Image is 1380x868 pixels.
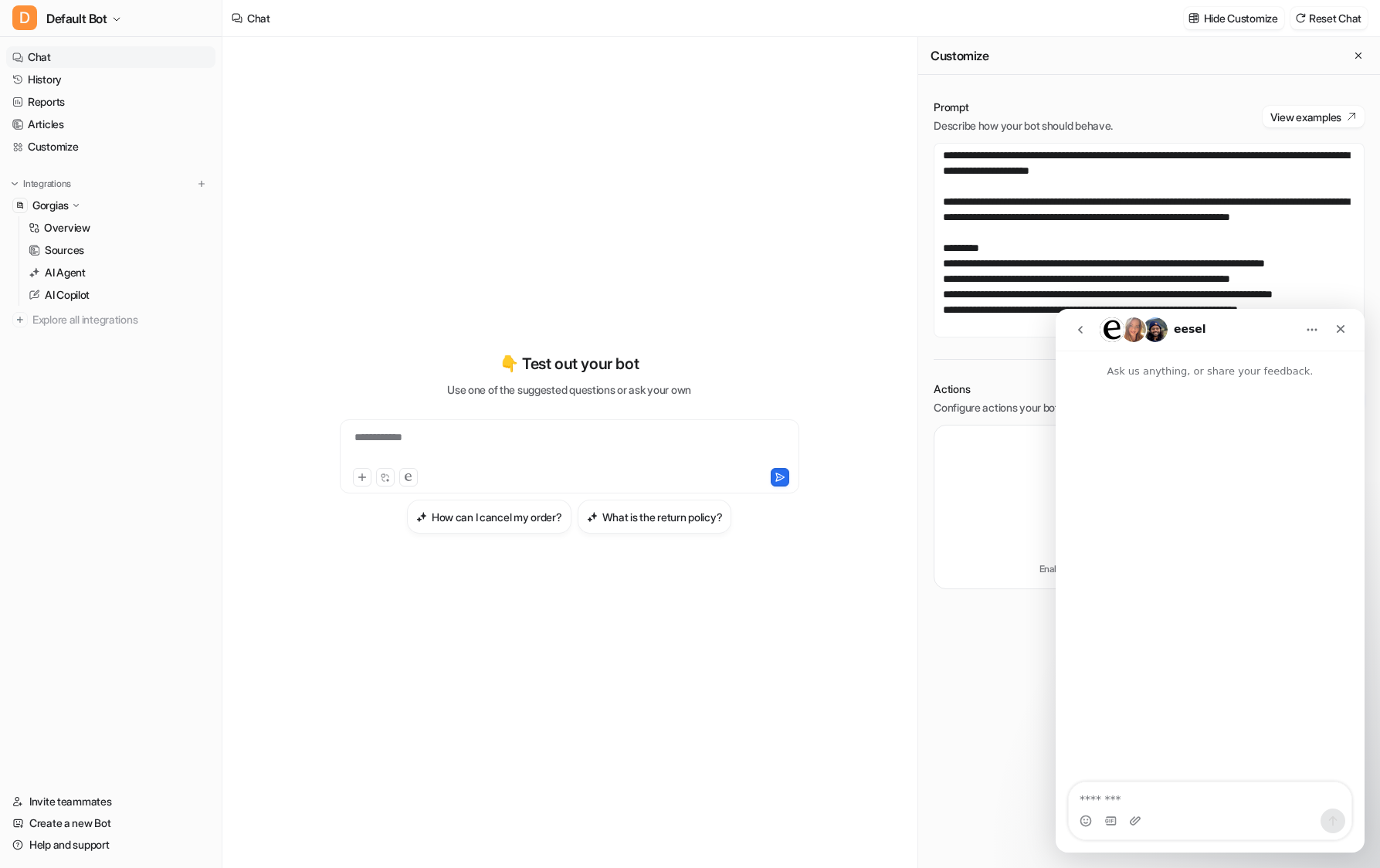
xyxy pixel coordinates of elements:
[12,5,37,30] span: D
[587,511,598,523] img: What is the return policy?
[196,178,207,189] img: menu_add.svg
[1290,7,1368,29] button: Reset Chat
[23,178,71,190] p: Integrations
[6,834,215,856] a: Help and support
[15,201,25,210] img: Gorgias
[1056,309,1365,853] iframe: Intercom live chat
[45,242,84,258] p: Sources
[22,284,215,306] a: AI Copilot
[1188,12,1199,24] img: customize
[1204,10,1278,26] p: Hide Customize
[1263,106,1365,127] button: View examples
[6,309,215,331] a: Explore all integrations
[12,312,28,327] img: explore all integrations
[45,265,86,280] p: AI Agent
[6,46,215,68] a: Chat
[22,262,215,283] a: AI Agent
[931,48,988,63] h2: Customize
[6,791,215,812] a: Invite teammates
[46,8,107,29] span: Default Bot
[44,220,90,236] p: Overview
[407,500,571,534] button: How can I cancel my order?How can I cancel my order?
[6,69,215,90] a: History
[9,178,20,189] img: expand menu
[934,381,1104,397] p: Actions
[6,136,215,158] a: Customize
[578,500,732,534] button: What is the return policy?What is the return policy?
[934,118,1113,134] p: Describe how your bot should behave.
[32,307,209,332] span: Explore all integrations
[6,176,76,192] button: Integrations
[500,352,639,375] p: 👇 Test out your bot
[22,239,215,261] a: Sources
[1039,562,1253,576] p: Enable actions for your bot like routing to another bot
[45,287,90,303] p: AI Copilot
[32,198,69,213] p: Gorgias
[1349,46,1368,65] button: Close flyout
[1295,12,1306,24] img: reset
[416,511,427,523] img: How can I cancel my order?
[6,114,215,135] a: Articles
[6,812,215,834] a: Create a new Bot
[247,10,270,26] div: Chat
[602,509,723,525] h3: What is the return policy?
[447,381,691,398] p: Use one of the suggested questions or ask your own
[1184,7,1284,29] button: Hide Customize
[934,100,1113,115] p: Prompt
[6,91,215,113] a: Reports
[432,509,562,525] h3: How can I cancel my order?
[22,217,215,239] a: Overview
[934,400,1104,415] p: Configure actions your bot can take.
